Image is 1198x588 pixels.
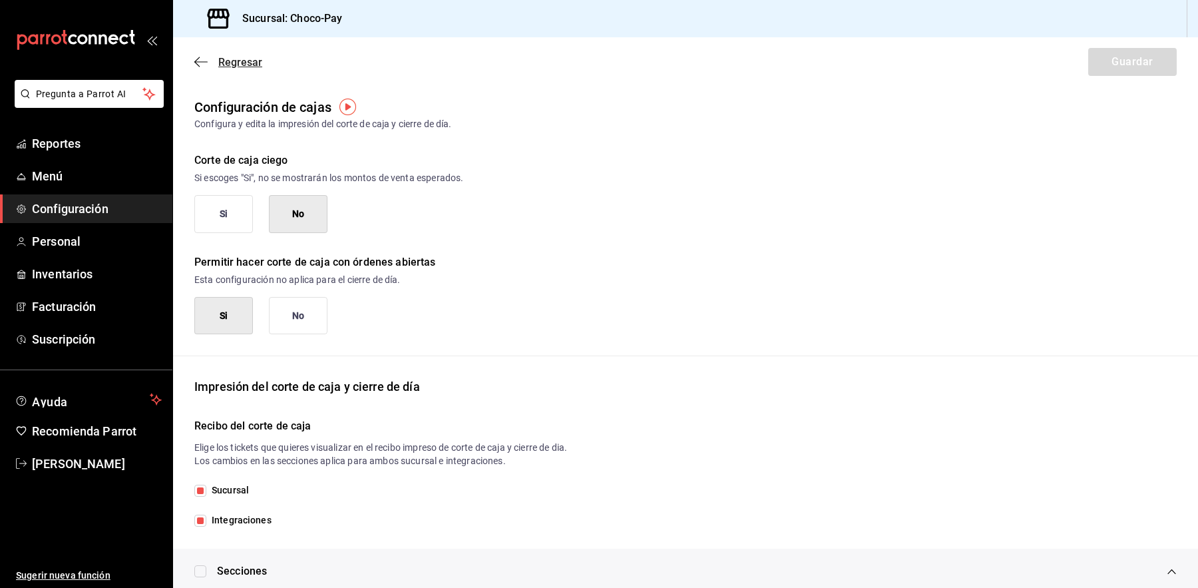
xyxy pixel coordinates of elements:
span: Sucursal [206,483,249,497]
p: Esta configuración no aplica para el cierre de día. [194,273,1177,286]
span: Regresar [218,56,262,69]
h3: Sucursal: Choco-Pay [232,11,343,27]
button: Regresar [194,56,262,69]
span: Pregunta a Parrot AI [36,87,143,101]
div: Corte de caja ciego [194,152,1177,168]
p: Si escoges "Si", no se mostrarán los montos de venta esperados. [194,171,1177,184]
p: Elige los tickets que quieres visualizar en el recibo impreso de corte de caja y cierre de dia. L... [194,441,1177,467]
span: Personal [32,232,162,250]
button: No [269,195,327,233]
div: Permitir hacer corte de caja con órdenes abiertas [194,254,1177,270]
span: Menú [32,167,162,185]
span: Integraciones [206,513,272,527]
span: Sugerir nueva función [16,569,162,583]
span: Configuración [32,200,162,218]
span: Reportes [32,135,162,152]
h6: Recibo del corte de caja [194,417,1177,436]
span: Facturación [32,298,162,316]
img: Tooltip marker [339,99,356,115]
button: Si [194,297,253,335]
button: Pregunta a Parrot AI [15,80,164,108]
span: Recomienda Parrot [32,422,162,440]
button: Si [194,195,253,233]
span: [PERSON_NAME] [32,455,162,473]
span: Inventarios [32,265,162,283]
div: Impresión del corte de caja y cierre de día [194,378,1177,396]
span: Ayuda [32,392,144,408]
button: open_drawer_menu [146,35,157,45]
span: Suscripción [32,330,162,348]
div: Configuración de cajas [194,97,331,117]
span: Secciones [217,563,267,579]
button: No [269,297,327,335]
a: Pregunta a Parrot AI [9,97,164,111]
div: Configura y edita la impresión del corte de caja y cierre de día. [194,117,1177,131]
